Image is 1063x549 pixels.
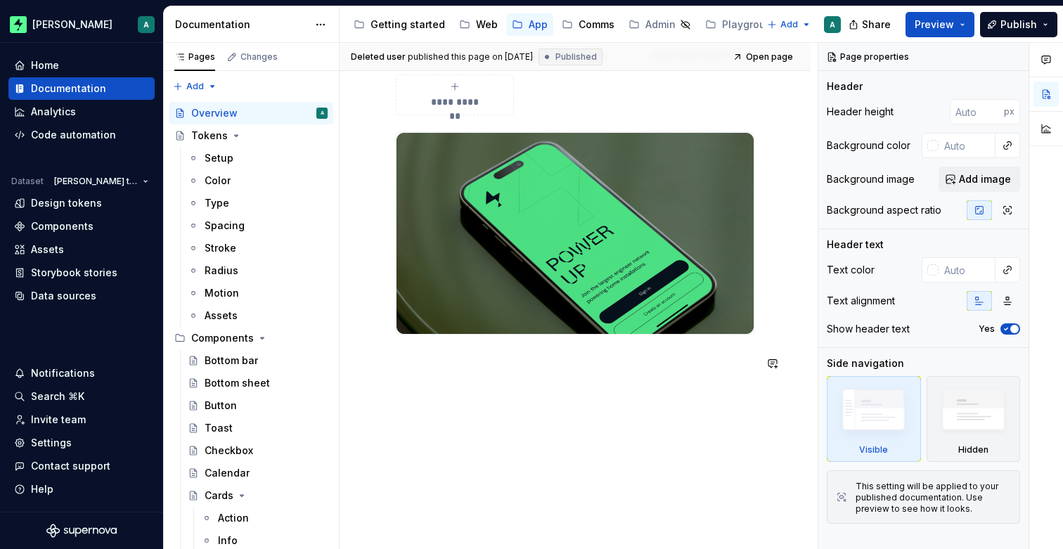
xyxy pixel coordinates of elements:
div: Radius [205,264,238,278]
input: Auto [939,133,996,158]
input: Auto [950,99,1004,124]
a: Bottom bar [182,349,333,372]
svg: Supernova Logo [46,524,117,538]
a: Motion [182,282,333,304]
a: Admin [623,13,697,36]
button: [PERSON_NAME] tokens [48,172,155,191]
div: Comms [579,18,614,32]
div: A [321,106,324,120]
a: Storybook stories [8,261,155,284]
div: Motion [205,286,239,300]
div: Header [827,79,863,93]
span: [PERSON_NAME] tokens [54,176,137,187]
div: Toast [205,421,233,435]
span: Open page [746,51,793,63]
div: Show header text [827,322,910,336]
span: Publish [1000,18,1037,32]
div: Text color [827,263,875,277]
div: Storybook stories [31,266,117,280]
div: Spacing [205,219,245,233]
span: Add [186,81,204,92]
div: Settings [31,436,72,450]
a: Stroke [182,237,333,259]
a: Documentation [8,77,155,100]
a: Design tokens [8,192,155,214]
img: f96ba1ec-f50a-46f8-b004-b3e0575dda59.png [10,16,27,33]
img: 0853b4ec-f3bd-44bb-9024-c1f2391c792d.png [397,133,754,334]
span: Preview [915,18,954,32]
a: Data sources [8,285,155,307]
div: Assets [31,243,64,257]
div: Header text [827,238,884,252]
button: Search ⌘K [8,385,155,408]
a: Button [182,394,333,417]
button: Add image [939,167,1020,192]
div: Bottom bar [205,354,258,368]
div: Button [205,399,237,413]
button: Share [842,12,900,37]
div: Tokens [191,129,228,143]
span: Add image [959,172,1011,186]
div: This setting will be applied to your published documentation. Use preview to see how it looks. [856,481,1011,515]
div: published this page on [DATE] [408,51,533,63]
a: Calendar [182,462,333,484]
div: Stroke [205,241,236,255]
div: Background aspect ratio [827,203,941,217]
a: Toast [182,417,333,439]
a: Analytics [8,101,155,123]
div: Code automation [31,128,116,142]
div: Documentation [175,18,308,32]
div: A [143,19,149,30]
div: Search ⌘K [31,389,84,403]
a: Code automation [8,124,155,146]
button: Preview [906,12,974,37]
div: Components [191,331,254,345]
button: Add [763,15,816,34]
a: Assets [8,238,155,261]
div: Getting started [371,18,445,32]
input: Auto [939,257,996,283]
a: Spacing [182,214,333,237]
div: Overview [191,106,238,120]
span: Deleted user [351,51,406,63]
button: Add [169,77,221,96]
a: Assets [182,304,333,327]
a: Action [195,507,333,529]
a: Web [453,13,503,36]
div: Page tree [348,11,760,39]
button: Publish [980,12,1057,37]
a: Cards [182,484,333,507]
div: Playground [722,18,778,32]
div: Notifications [31,366,95,380]
div: Text alignment [827,294,895,308]
div: Info [218,534,238,548]
div: Bottom sheet [205,376,270,390]
div: Dataset [11,176,44,187]
div: Admin [645,18,676,32]
div: Components [169,327,333,349]
div: Help [31,482,53,496]
div: Type [205,196,229,210]
div: Pages [174,51,215,63]
label: Yes [979,323,995,335]
div: Invite team [31,413,86,427]
a: Type [182,192,333,214]
p: px [1004,106,1014,117]
span: Share [862,18,891,32]
div: Analytics [31,105,76,119]
button: Contact support [8,455,155,477]
div: Color [205,174,231,188]
div: Home [31,58,59,72]
div: Assets [205,309,238,323]
div: Web [476,18,498,32]
span: Add [780,19,798,30]
div: [PERSON_NAME] [32,18,112,32]
div: Setup [205,151,233,165]
div: Data sources [31,289,96,303]
div: A [830,19,835,30]
div: Background color [827,138,910,153]
a: Open page [728,47,799,67]
div: Background image [827,172,915,186]
div: Documentation [31,82,106,96]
